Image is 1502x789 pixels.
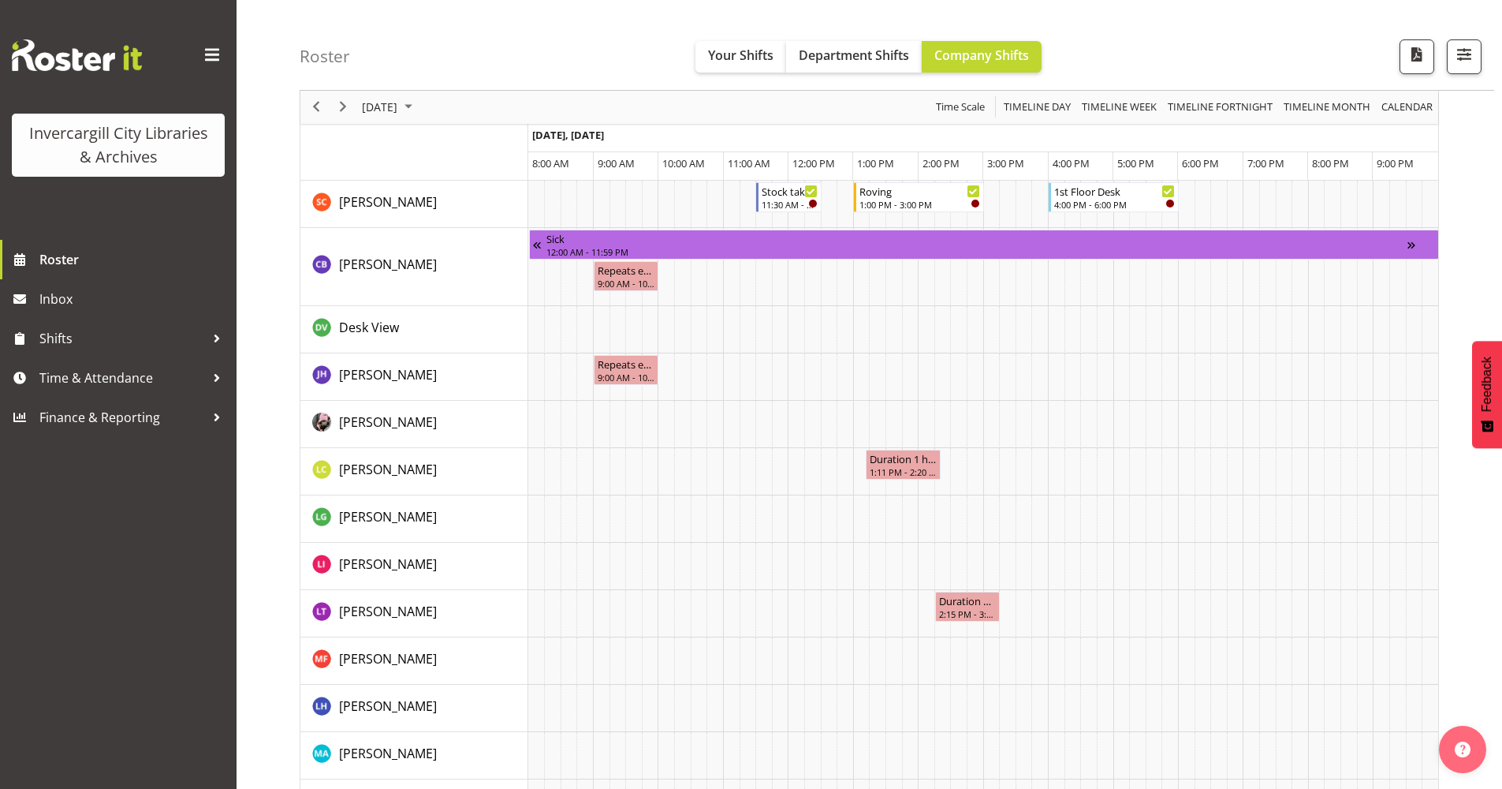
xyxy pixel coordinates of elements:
div: 11:30 AM - 12:30 PM [762,198,817,211]
td: Keyu Chen resource [300,401,528,448]
span: [PERSON_NAME] [339,193,437,211]
div: previous period [303,91,330,124]
span: [PERSON_NAME] [339,650,437,667]
span: 12:00 PM [792,156,835,170]
span: Department Shifts [799,47,909,64]
button: Filter Shifts [1447,39,1482,74]
span: 5:00 PM [1117,156,1154,170]
span: Time & Attendance [39,366,205,390]
a: [PERSON_NAME] [339,649,437,668]
span: [PERSON_NAME] [339,555,437,573]
td: Chris Broad resource [300,228,528,306]
div: Repeats every [DATE] - [PERSON_NAME] [598,262,654,278]
button: Next [333,98,354,118]
span: calendar [1380,98,1434,118]
div: Jill Harpur"s event - Repeats every tuesday - Jill Harpur Begin From Tuesday, October 7, 2025 at ... [594,355,658,385]
span: Time Scale [934,98,986,118]
div: Serena Casey"s event - Stock taking Begin From Tuesday, October 7, 2025 at 11:30:00 AM GMT+13:00 ... [756,182,821,212]
span: Timeline Month [1282,98,1372,118]
span: 8:00 AM [532,156,569,170]
div: 1st Floor Desk [1054,183,1175,199]
button: Month [1379,98,1436,118]
a: [PERSON_NAME] [339,602,437,621]
div: 9:00 AM - 10:00 AM [598,371,654,383]
div: Repeats every [DATE] - [PERSON_NAME] [598,356,654,372]
span: 9:00 PM [1377,156,1414,170]
span: [PERSON_NAME] [339,366,437,383]
td: Lyndsay Tautari resource [300,590,528,638]
td: Jill Harpur resource [300,353,528,401]
button: Fortnight [1165,98,1276,118]
div: Lyndsay Tautari"s event - Duration 1 hours - Lyndsay Tautari Begin From Tuesday, October 7, 2025 ... [935,592,1000,622]
button: October 2025 [360,98,419,118]
div: Duration 1 hours - [PERSON_NAME] [870,451,937,466]
span: 9:00 AM [598,156,635,170]
span: 6:00 PM [1182,156,1219,170]
div: Invercargill City Libraries & Archives [28,122,209,169]
a: [PERSON_NAME] [339,413,437,432]
span: [PERSON_NAME] [339,256,437,273]
h4: Roster [300,47,350,65]
button: Timeline Week [1079,98,1160,118]
button: Previous [306,98,327,118]
div: Duration 1 hours - [PERSON_NAME] [939,593,996,608]
button: Timeline Day [1001,98,1074,118]
td: Desk View resource [300,306,528,353]
span: [DATE], [DATE] [532,128,604,142]
div: Serena Casey"s event - Roving Begin From Tuesday, October 7, 2025 at 1:00:00 PM GMT+13:00 Ends At... [854,182,984,212]
span: Feedback [1480,357,1494,412]
span: Company Shifts [934,47,1029,64]
td: Lisa Imamura resource [300,543,528,590]
a: Desk View [339,318,399,337]
span: 7:00 PM [1247,156,1284,170]
span: 2:00 PM [922,156,960,170]
span: 4:00 PM [1053,156,1090,170]
a: [PERSON_NAME] [339,507,437,526]
a: [PERSON_NAME] [339,697,437,716]
div: 12:00 AM - 11:59 PM [546,245,1407,258]
button: Time Scale [934,98,988,118]
span: Desk View [339,319,399,336]
span: Your Shifts [708,47,773,64]
button: Download a PDF of the roster for the current day [1400,39,1434,74]
span: Timeline Fortnight [1166,98,1274,118]
div: 9:00 AM - 10:00 AM [598,277,654,290]
button: Feedback - Show survey [1472,341,1502,448]
span: [PERSON_NAME] [339,697,437,715]
td: Lisa Griffiths resource [300,495,528,543]
span: 11:00 AM [728,156,770,170]
td: Michelle Argyle resource [300,732,528,780]
div: Linda Cooper"s event - Duration 1 hours - Linda Cooper Begin From Tuesday, October 7, 2025 at 1:1... [866,450,941,480]
a: [PERSON_NAME] [339,744,437,763]
span: [PERSON_NAME] [339,603,437,620]
span: Finance & Reporting [39,406,205,429]
div: Chris Broad"s event - Sick Begin From Tuesday, October 7, 2025 at 12:00:00 AM GMT+13:00 Ends At T... [529,230,1439,260]
div: 4:00 PM - 6:00 PM [1054,198,1175,211]
button: Timeline Month [1281,98,1373,118]
div: Chris Broad"s event - Repeats every tuesday - Chris Broad Begin From Tuesday, October 7, 2025 at ... [594,261,658,291]
div: Stock taking [762,183,817,199]
a: [PERSON_NAME] [339,365,437,384]
div: 1:00 PM - 3:00 PM [859,198,980,211]
td: Marianne Foster resource [300,638,528,685]
span: [DATE] [360,98,399,118]
span: [PERSON_NAME] [339,745,437,762]
button: Company Shifts [922,41,1042,73]
a: [PERSON_NAME] [339,555,437,574]
div: 2:15 PM - 3:15 PM [939,608,996,620]
td: Marion Hawkes resource [300,685,528,732]
div: 1:11 PM - 2:20 PM [870,466,937,478]
div: Roving [859,183,980,199]
td: Serena Casey resource [300,181,528,228]
span: Timeline Day [1002,98,1072,118]
span: [PERSON_NAME] [339,461,437,478]
a: [PERSON_NAME] [339,255,437,274]
span: Shifts [39,327,205,350]
div: next period [330,91,356,124]
span: Roster [39,248,229,271]
button: Your Shifts [695,41,786,73]
a: [PERSON_NAME] [339,460,437,479]
span: 1:00 PM [857,156,894,170]
span: Inbox [39,287,229,311]
img: Rosterit website logo [12,39,142,71]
